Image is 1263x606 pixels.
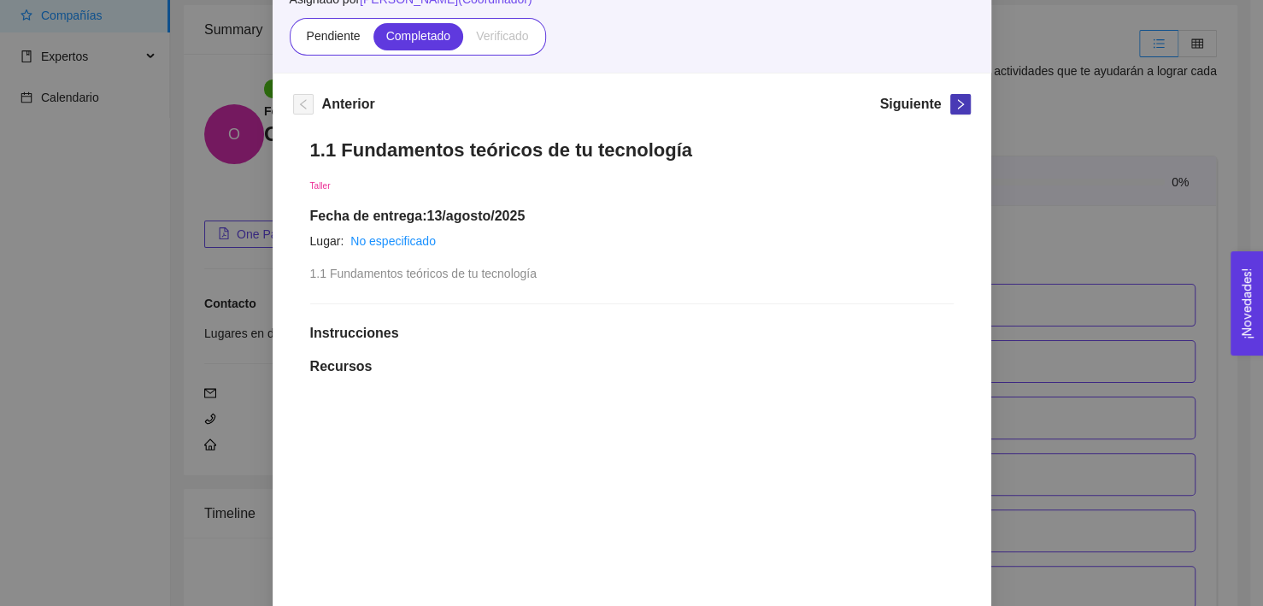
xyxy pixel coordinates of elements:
button: Open Feedback Widget [1231,251,1263,356]
h1: 1.1 Fundamentos teóricos de tu tecnología [310,138,954,162]
span: Pendiente [306,29,360,43]
button: left [293,94,314,115]
span: Verificado [476,29,528,43]
span: 1.1 Fundamentos teóricos de tu tecnología [310,267,537,280]
h1: Recursos [310,358,954,375]
span: Completado [386,29,451,43]
h5: Anterior [322,94,375,115]
article: Lugar: [310,232,344,250]
h5: Siguiente [879,94,941,115]
button: right [950,94,971,115]
span: Taller [310,181,331,191]
a: No especificado [350,234,436,248]
h1: Instrucciones [310,325,954,342]
h1: Fecha de entrega: 13/agosto/2025 [310,208,954,225]
span: right [951,98,970,110]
